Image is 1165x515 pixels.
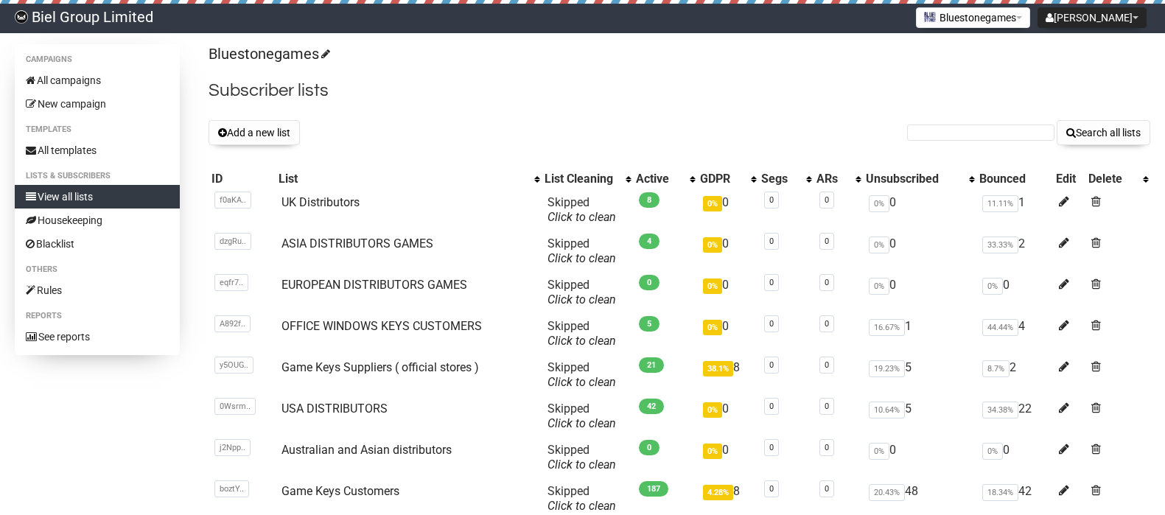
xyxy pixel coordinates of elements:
[547,292,616,306] a: Click to clean
[825,443,829,452] a: 0
[976,396,1053,437] td: 22
[758,169,814,189] th: Segs: No sort applied, activate to apply an ascending sort
[703,444,722,459] span: 0%
[869,360,905,377] span: 19.23%
[15,185,180,209] a: View all lists
[15,121,180,139] li: Templates
[214,274,248,291] span: eqfr7..
[542,169,633,189] th: List Cleaning: No sort applied, activate to apply an ascending sort
[769,360,774,370] a: 0
[982,360,1010,377] span: 8.7%
[211,172,272,186] div: ID
[281,319,482,333] a: OFFICE WINDOWS KEYS CUSTOMERS
[863,354,976,396] td: 5
[769,195,774,205] a: 0
[703,320,722,335] span: 0%
[639,275,660,290] span: 0
[703,237,722,253] span: 0%
[547,195,616,224] span: Skipped
[547,458,616,472] a: Click to clean
[703,402,722,418] span: 0%
[769,402,774,411] a: 0
[703,196,722,211] span: 0%
[869,237,889,253] span: 0%
[976,313,1053,354] td: 4
[547,251,616,265] a: Click to clean
[825,484,829,494] a: 0
[814,169,863,189] th: ARs: No sort applied, activate to apply an ascending sort
[281,443,452,457] a: Australian and Asian distributors
[863,231,976,272] td: 0
[547,319,616,348] span: Skipped
[863,396,976,437] td: 5
[976,169,1053,189] th: Bounced: No sort applied, sorting is disabled
[924,11,936,23] img: 2.png
[1057,120,1150,145] button: Search all lists
[214,315,251,332] span: A892f..
[825,402,829,411] a: 0
[639,399,664,414] span: 42
[214,357,253,374] span: y5OUG..
[633,169,697,189] th: Active: No sort applied, activate to apply an ascending sort
[15,278,180,302] a: Rules
[769,319,774,329] a: 0
[15,92,180,116] a: New campaign
[214,398,256,415] span: 0Wsrm..
[209,77,1150,104] h2: Subscriber lists
[700,172,744,186] div: GDPR
[547,484,616,513] span: Skipped
[1038,7,1147,28] button: [PERSON_NAME]
[982,278,1003,295] span: 0%
[276,169,542,189] th: List: No sort applied, activate to apply an ascending sort
[869,484,905,501] span: 20.43%
[697,189,758,231] td: 0
[214,480,249,497] span: boztY..
[863,313,976,354] td: 1
[15,139,180,162] a: All templates
[547,334,616,348] a: Click to clean
[547,278,616,306] span: Skipped
[15,307,180,325] li: Reports
[15,209,180,232] a: Housekeeping
[863,437,976,478] td: 0
[825,278,829,287] a: 0
[697,396,758,437] td: 0
[547,402,616,430] span: Skipped
[547,237,616,265] span: Skipped
[703,485,733,500] span: 4.28%
[547,443,616,472] span: Skipped
[869,319,905,336] span: 16.67%
[869,195,889,212] span: 0%
[976,437,1053,478] td: 0
[869,278,889,295] span: 0%
[281,195,360,209] a: UK Distributors
[15,232,180,256] a: Blacklist
[1088,172,1136,186] div: Delete
[547,499,616,513] a: Click to clean
[281,484,399,498] a: Game Keys Customers
[209,45,328,63] a: Bluestonegames
[281,402,388,416] a: USA DISTRIBUTORS
[639,481,668,497] span: 187
[825,195,829,205] a: 0
[982,319,1018,336] span: 44.44%
[639,234,660,249] span: 4
[761,172,799,186] div: Segs
[976,272,1053,313] td: 0
[816,172,848,186] div: ARs
[982,443,1003,460] span: 0%
[281,237,433,251] a: ASIA DISTRIBUTORS GAMES
[697,313,758,354] td: 0
[214,192,251,209] span: f0aKA..
[697,437,758,478] td: 0
[15,51,180,69] li: Campaigns
[547,360,616,389] span: Skipped
[825,360,829,370] a: 0
[281,278,467,292] a: EUROPEAN DISTRIBUTORS GAMES
[769,484,774,494] a: 0
[916,7,1030,28] button: Bluestonegames
[825,319,829,329] a: 0
[279,172,528,186] div: List
[825,237,829,246] a: 0
[636,172,682,186] div: Active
